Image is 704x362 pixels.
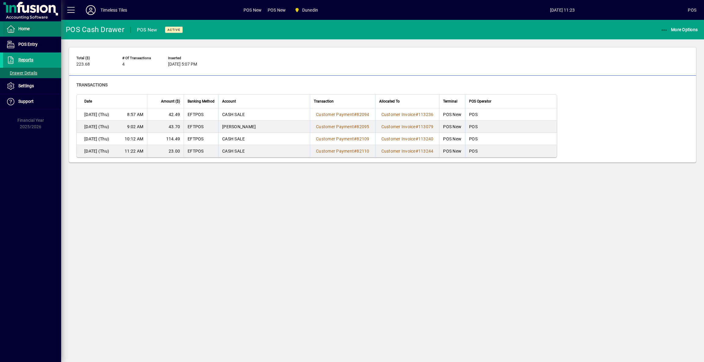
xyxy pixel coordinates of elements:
[381,149,416,154] span: Customer Invoice
[418,136,434,141] span: 113240
[416,112,418,117] span: #
[416,124,418,129] span: #
[418,124,434,129] span: 113079
[147,133,184,145] td: 114.49
[18,99,34,104] span: Support
[357,149,369,154] span: 82110
[147,121,184,133] td: 43.70
[76,82,108,87] span: Transactions
[379,148,436,154] a: Customer Invoice#113244
[443,98,457,105] span: Terminal
[161,98,180,105] span: Amount ($)
[439,133,465,145] td: POS New
[168,62,197,67] span: [DATE] 5:07 PM
[147,108,184,121] td: 42.49
[84,124,109,130] span: [DATE] (Thu)
[357,112,369,117] span: 82094
[84,148,109,154] span: [DATE] (Thu)
[465,145,557,157] td: POS
[81,5,101,16] button: Profile
[137,25,157,35] div: POS New
[314,98,334,105] span: Transaction
[381,136,416,141] span: Customer Invoice
[218,108,310,121] td: CASH SALE
[316,112,354,117] span: Customer Payment
[292,5,321,16] span: Dunedin
[302,5,318,15] span: Dunedin
[18,42,38,47] span: POS Entry
[316,136,354,141] span: Customer Payment
[101,5,127,15] div: Timeless Tiles
[314,148,372,154] a: Customer Payment#82110
[354,136,357,141] span: #
[465,108,557,121] td: POS
[184,121,218,133] td: EFTPOS
[84,136,109,142] span: [DATE] (Thu)
[379,123,436,130] a: Customer Invoice#113079
[122,56,159,60] span: # of Transactions
[18,26,30,31] span: Home
[76,56,113,60] span: Total ($)
[218,121,310,133] td: [PERSON_NAME]
[244,5,262,15] span: POS New
[3,94,61,109] a: Support
[416,136,418,141] span: #
[379,111,436,118] a: Customer Invoice#113236
[437,5,688,15] span: [DATE] 11:23
[381,112,416,117] span: Customer Invoice
[268,5,286,15] span: POS New
[418,112,434,117] span: 113236
[354,149,357,154] span: #
[3,21,61,37] a: Home
[122,62,125,67] span: 4
[184,108,218,121] td: EFTPOS
[439,108,465,121] td: POS New
[357,136,369,141] span: 82109
[147,145,184,157] td: 23.00
[168,56,205,60] span: Inserted
[184,133,218,145] td: EFTPOS
[127,124,143,130] span: 9:02 AM
[439,145,465,157] td: POS New
[125,148,143,154] span: 11:22 AM
[316,149,354,154] span: Customer Payment
[379,98,400,105] span: Allocated To
[3,68,61,78] a: Drawer Details
[18,83,34,88] span: Settings
[357,124,369,129] span: 82095
[184,145,218,157] td: EFTPOS
[381,124,416,129] span: Customer Invoice
[465,121,557,133] td: POS
[125,136,143,142] span: 10:12 AM
[439,121,465,133] td: POS New
[167,28,180,32] span: Active
[416,149,418,154] span: #
[379,136,436,142] a: Customer Invoice#113240
[314,111,372,118] a: Customer Payment#82094
[3,78,61,94] a: Settings
[84,98,92,105] span: Date
[354,112,357,117] span: #
[314,123,372,130] a: Customer Payment#82095
[314,136,372,142] a: Customer Payment#82109
[418,149,434,154] span: 113244
[6,71,37,75] span: Drawer Details
[66,25,124,34] div: POS Cash Drawer
[3,37,61,52] a: POS Entry
[469,98,491,105] span: POS Operator
[661,27,698,32] span: More Options
[688,5,696,15] div: POS
[354,124,357,129] span: #
[18,57,33,62] span: Reports
[218,133,310,145] td: CASH SALE
[222,98,236,105] span: Account
[84,111,109,118] span: [DATE] (Thu)
[465,133,557,145] td: POS
[218,145,310,157] td: CASH SALE
[188,98,215,105] span: Banking Method
[316,124,354,129] span: Customer Payment
[76,62,90,67] span: 223.68
[659,24,699,35] button: More Options
[127,111,143,118] span: 8:57 AM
